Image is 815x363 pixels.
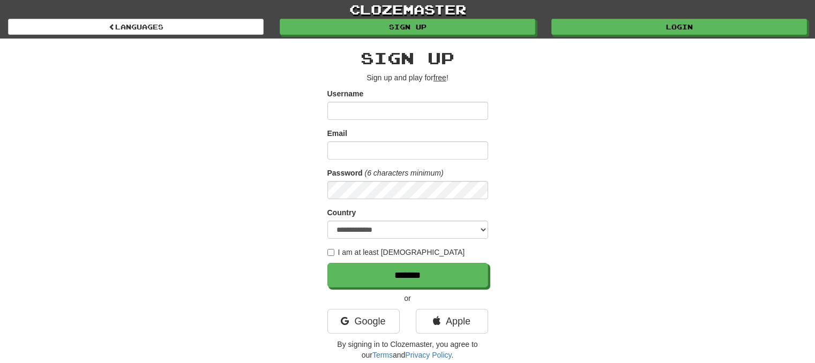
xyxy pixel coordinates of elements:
label: I am at least [DEMOGRAPHIC_DATA] [327,247,465,258]
a: Apple [416,309,488,334]
a: Privacy Policy [405,351,451,359]
label: Email [327,128,347,139]
label: Password [327,168,363,178]
p: or [327,293,488,304]
a: Terms [372,351,393,359]
u: free [433,73,446,82]
h2: Sign up [327,49,488,67]
a: Languages [8,19,264,35]
a: Login [551,19,807,35]
input: I am at least [DEMOGRAPHIC_DATA] [327,249,334,256]
a: Google [327,309,400,334]
label: Country [327,207,356,218]
p: By signing in to Clozemaster, you agree to our and . [327,339,488,360]
p: Sign up and play for ! [327,72,488,83]
label: Username [327,88,364,99]
em: (6 characters minimum) [365,169,444,177]
a: Sign up [280,19,535,35]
